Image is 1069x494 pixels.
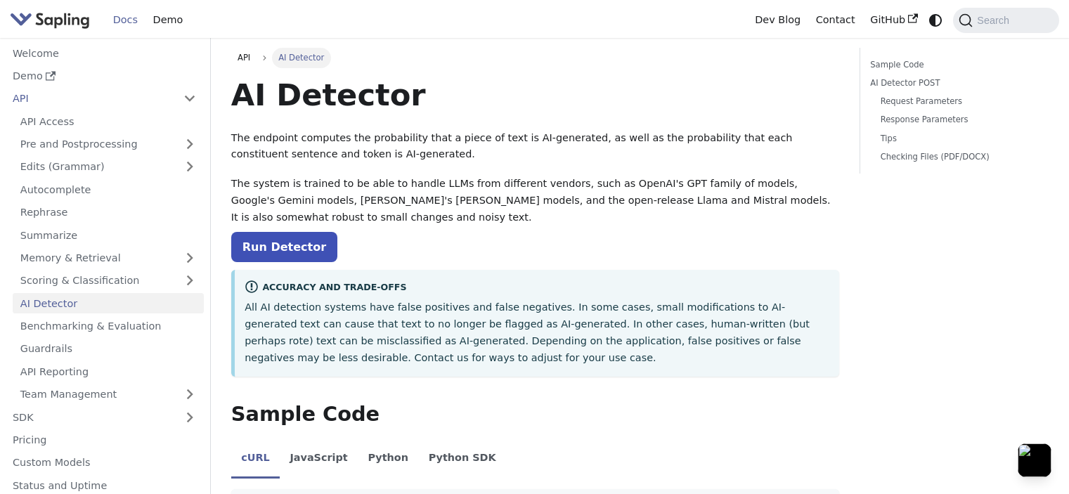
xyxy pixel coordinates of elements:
[231,48,257,67] a: API
[5,43,204,63] a: Welcome
[245,299,829,366] p: All AI detection systems have false positives and false negatives. In some cases, small modificat...
[5,453,204,473] a: Custom Models
[272,48,331,67] span: AI Detector
[13,316,204,337] a: Benchmarking & Evaluation
[870,58,1044,72] a: Sample Code
[105,9,145,31] a: Docs
[13,384,204,405] a: Team Management
[231,76,839,114] h1: AI Detector
[13,157,204,177] a: Edits (Grammar)
[5,66,204,86] a: Demo
[145,9,190,31] a: Demo
[13,202,204,223] a: Rephrase
[358,440,418,479] li: Python
[13,271,204,291] a: Scoring & Classification
[862,9,925,31] a: GitHub
[13,134,204,155] a: Pre and Postprocessing
[13,293,204,313] a: AI Detector
[13,225,204,245] a: Summarize
[231,402,839,427] h2: Sample Code
[808,9,863,31] a: Contact
[238,53,250,63] span: API
[13,179,204,200] a: Autocomplete
[747,9,808,31] a: Dev Blog
[870,77,1044,90] a: AI Detector POST
[231,232,337,262] a: Run Detector
[13,339,204,359] a: Guardrails
[881,150,1039,164] a: Checking Files (PDF/DOCX)
[953,8,1058,33] button: Search (Command+K)
[5,407,176,427] a: SDK
[881,95,1039,108] a: Request Parameters
[881,113,1039,126] a: Response Parameters
[13,248,204,268] a: Memory & Retrieval
[245,280,829,297] div: Accuracy and Trade-offs
[13,111,204,131] a: API Access
[176,407,204,427] button: Expand sidebar category 'SDK'
[13,361,204,382] a: API Reporting
[5,430,204,450] a: Pricing
[926,10,946,30] button: Switch between dark and light mode (currently system mode)
[5,89,176,109] a: API
[231,48,839,67] nav: Breadcrumbs
[973,15,1018,26] span: Search
[280,440,358,479] li: JavaScript
[10,10,90,30] img: Sapling.ai
[881,132,1039,145] a: Tips
[231,130,839,164] p: The endpoint computes the probability that a piece of text is AI-generated, as well as the probab...
[231,176,839,226] p: The system is trained to be able to handle LLMs from different vendors, such as OpenAI's GPT fami...
[10,10,95,30] a: Sapling.aiSapling.ai
[176,89,204,109] button: Collapse sidebar category 'API'
[418,440,506,479] li: Python SDK
[231,440,280,479] li: cURL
